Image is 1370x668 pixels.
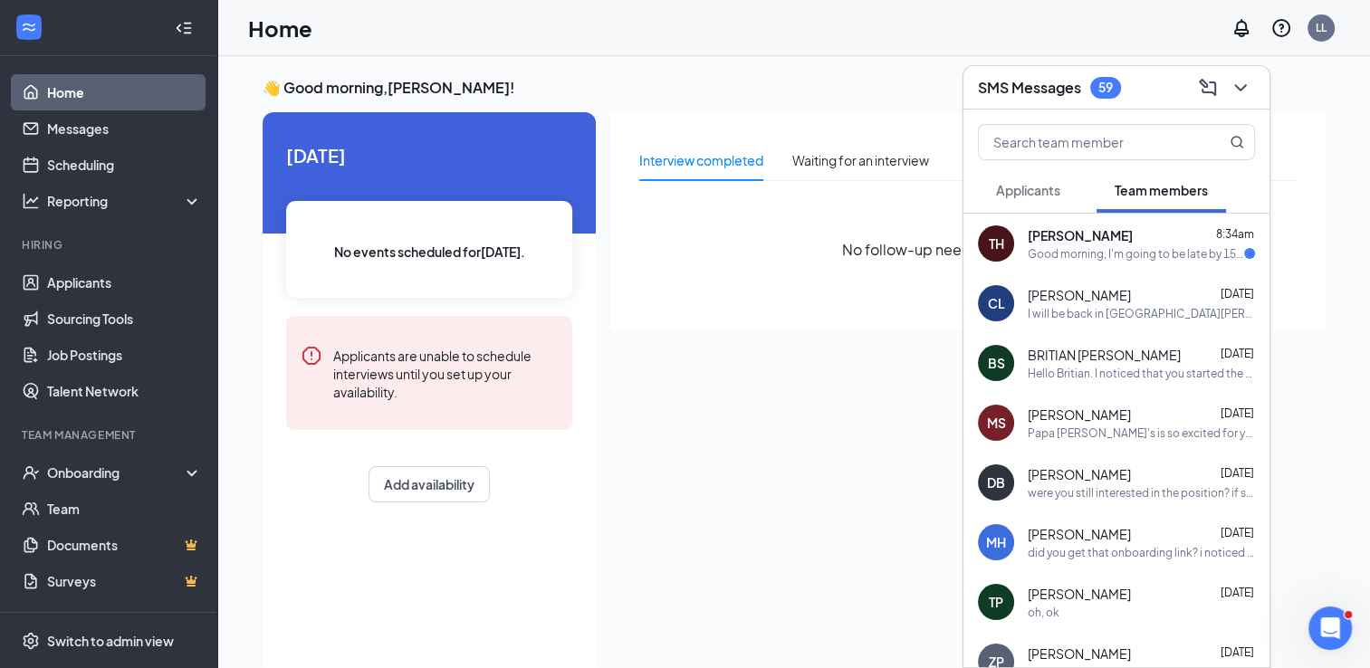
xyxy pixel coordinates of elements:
[1028,366,1255,381] div: Hello Britian. I noticed that you started the paperwork. If you have any questions or concerns, p...
[334,242,525,262] span: No events scheduled for [DATE] .
[47,192,203,210] div: Reporting
[263,78,1325,98] h3: 👋 Good morning, [PERSON_NAME] !
[987,473,1005,491] div: DB
[47,147,202,183] a: Scheduling
[987,414,1006,432] div: MS
[1028,226,1133,244] span: [PERSON_NAME]
[333,345,558,401] div: Applicants are unable to schedule interviews until you set up your availability.
[248,13,312,43] h1: Home
[286,141,572,169] span: [DATE]
[1316,20,1327,35] div: LL
[1221,347,1254,360] span: [DATE]
[1221,287,1254,301] span: [DATE]
[22,192,40,210] svg: Analysis
[47,527,202,563] a: DocumentsCrown
[1221,406,1254,420] span: [DATE]
[1308,606,1352,650] iframe: Intercom live chat
[1028,306,1255,321] div: I will be back in [GEOGRAPHIC_DATA][PERSON_NAME] 2mor by 2p if you want me to start delivering. O...
[1028,286,1131,304] span: [PERSON_NAME]
[1197,77,1219,99] svg: ComposeMessage
[792,150,929,170] div: Waiting for an interview
[175,19,193,37] svg: Collapse
[1028,545,1255,560] div: did you get that onboarding link? i noticed you havent started filling anything out yet.
[1115,182,1208,198] span: Team members
[1221,645,1254,659] span: [DATE]
[1231,17,1252,39] svg: Notifications
[22,463,40,482] svg: UserCheck
[1028,644,1131,663] span: [PERSON_NAME]
[1098,80,1113,95] div: 59
[1230,135,1244,149] svg: MagnifyingGlass
[978,78,1081,98] h3: SMS Messages
[47,110,202,147] a: Messages
[47,74,202,110] a: Home
[1193,73,1222,102] button: ComposeMessage
[1028,465,1131,483] span: [PERSON_NAME]
[47,632,174,650] div: Switch to admin view
[47,264,202,301] a: Applicants
[1270,17,1292,39] svg: QuestionInfo
[1221,526,1254,539] span: [DATE]
[1230,77,1251,99] svg: ChevronDown
[996,182,1060,198] span: Applicants
[1028,425,1255,441] div: Papa [PERSON_NAME]'s is so excited for you to join our team! Do you know anyone else who might be...
[301,345,322,367] svg: Error
[1028,485,1255,501] div: were you still interested in the position? if so, i needed to know your shirt size and if you wan...
[22,427,198,443] div: Team Management
[20,18,38,36] svg: WorkstreamLogo
[1028,585,1131,603] span: [PERSON_NAME]
[1221,586,1254,599] span: [DATE]
[639,150,763,170] div: Interview completed
[47,373,202,409] a: Talent Network
[47,337,202,373] a: Job Postings
[1226,73,1255,102] button: ChevronDown
[989,234,1004,253] div: TH
[979,125,1193,159] input: Search team member
[1221,466,1254,480] span: [DATE]
[1216,227,1254,241] span: 8:34am
[47,301,202,337] a: Sourcing Tools
[1028,346,1181,364] span: BRITIAN [PERSON_NAME]
[1028,246,1244,262] div: Good morning, I'm going to be late by 15 minutes. I had a few setbacks this morning trying to get...
[369,466,490,502] button: Add availability
[988,294,1005,312] div: CL
[47,491,202,527] a: Team
[1028,406,1131,424] span: [PERSON_NAME]
[1028,605,1059,620] div: oh, ok
[842,238,1094,261] span: No follow-up needed at the moment
[986,533,1006,551] div: MH
[47,563,202,599] a: SurveysCrown
[1028,525,1131,543] span: [PERSON_NAME]
[22,632,40,650] svg: Settings
[988,354,1005,372] div: BS
[47,463,187,482] div: Onboarding
[989,593,1003,611] div: TP
[22,237,198,253] div: Hiring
